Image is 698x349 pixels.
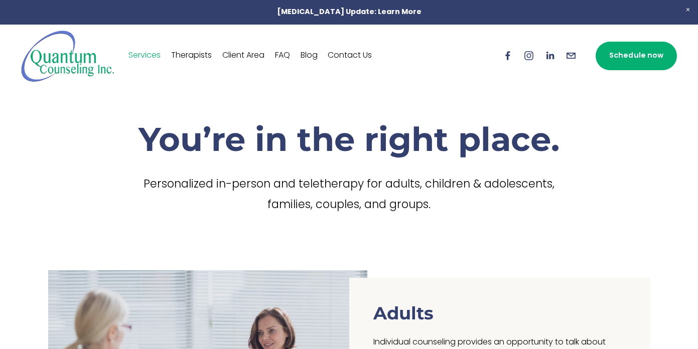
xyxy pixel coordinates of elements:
[596,42,677,70] a: Schedule now
[301,48,318,64] a: Blog
[171,48,212,64] a: Therapists
[373,302,434,324] h3: Adults
[544,50,555,61] a: LinkedIn
[328,48,372,64] a: Contact Us
[502,50,513,61] a: Facebook
[275,48,290,64] a: FAQ
[222,48,264,64] a: Client Area
[566,50,577,61] a: info@quantumcounselinginc.com
[523,50,534,61] a: Instagram
[123,119,575,159] h1: You’re in the right place.
[123,175,575,216] p: Personalized in-person and teletherapy for adults, children & adolescents, families, couples, and...
[128,48,161,64] a: Services
[21,30,115,82] img: Quantum Counseling Inc. | Change starts here.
